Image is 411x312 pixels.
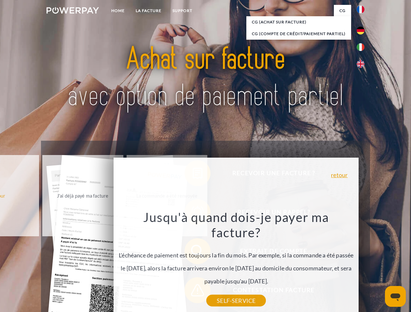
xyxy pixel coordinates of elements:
img: it [357,43,364,51]
img: fr [357,6,364,13]
img: en [357,60,364,68]
a: CG (Compte de crédit/paiement partiel) [246,28,351,40]
a: Support [167,5,198,17]
a: retour [331,172,348,178]
img: title-powerpay_fr.svg [62,31,349,124]
a: SELF-SERVICE [206,295,266,306]
div: L'échéance de paiement est toujours la fin du mois. Par exemple, si la commande a été passée le [... [117,209,355,301]
a: CG [334,5,351,17]
a: Home [106,5,130,17]
img: de [357,27,364,34]
iframe: Bouton de lancement de la fenêtre de messagerie [385,286,406,307]
h3: Jusqu'à quand dois-je payer ma facture? [117,209,355,240]
div: J'ai déjà payé ma facture [46,191,119,200]
a: LA FACTURE [130,5,167,17]
a: CG (achat sur facture) [246,16,351,28]
img: logo-powerpay-white.svg [47,7,99,14]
